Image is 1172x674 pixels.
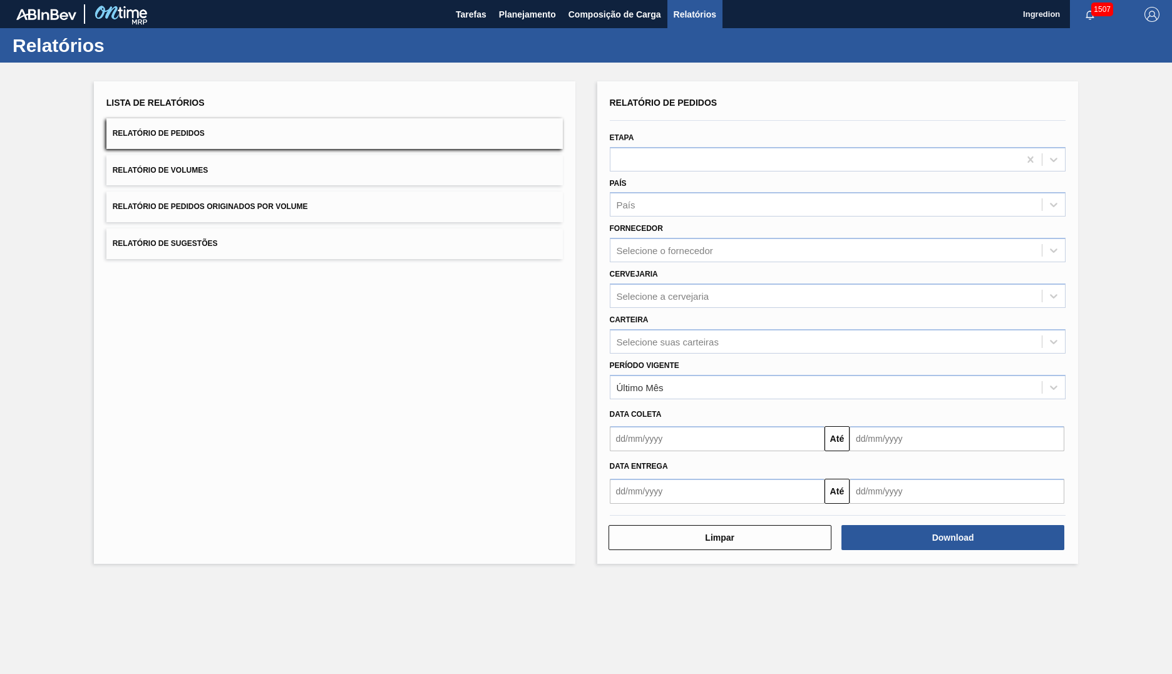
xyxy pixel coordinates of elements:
[610,479,825,504] input: dd/mm/yyyy
[13,38,235,53] h1: Relatórios
[850,426,1064,451] input: dd/mm/yyyy
[106,155,563,186] button: Relatório de Volumes
[106,228,563,259] button: Relatório de Sugestões
[456,7,486,22] span: Tarefas
[610,270,658,278] label: Cervejaria
[568,7,661,22] span: Composição de Carga
[617,245,713,256] div: Selecione o fornecedor
[1144,7,1159,22] img: Logout
[113,166,208,175] span: Relatório de Volumes
[825,426,850,451] button: Até
[617,290,709,301] div: Selecione a cervejaria
[610,462,668,471] span: Data entrega
[674,7,716,22] span: Relatórios
[610,361,679,370] label: Período Vigente
[113,239,218,248] span: Relatório de Sugestões
[1091,3,1113,16] span: 1507
[16,9,76,20] img: TNhmsLtSVTkK8tSr43FrP2fwEKptu5GPRR3wAAAABJRU5ErkJggg==
[106,191,563,222] button: Relatório de Pedidos Originados por Volume
[610,315,649,324] label: Carteira
[610,224,663,233] label: Fornecedor
[610,426,825,451] input: dd/mm/yyyy
[113,129,205,138] span: Relatório de Pedidos
[610,133,634,142] label: Etapa
[113,202,308,211] span: Relatório de Pedidos Originados por Volume
[610,179,627,188] label: País
[617,336,719,347] div: Selecione suas carteiras
[610,98,717,108] span: Relatório de Pedidos
[609,525,831,550] button: Limpar
[617,200,635,210] div: País
[499,7,556,22] span: Planejamento
[106,118,563,149] button: Relatório de Pedidos
[610,410,662,419] span: Data coleta
[617,382,664,392] div: Último Mês
[841,525,1064,550] button: Download
[850,479,1064,504] input: dd/mm/yyyy
[825,479,850,504] button: Até
[1070,6,1110,23] button: Notificações
[106,98,205,108] span: Lista de Relatórios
